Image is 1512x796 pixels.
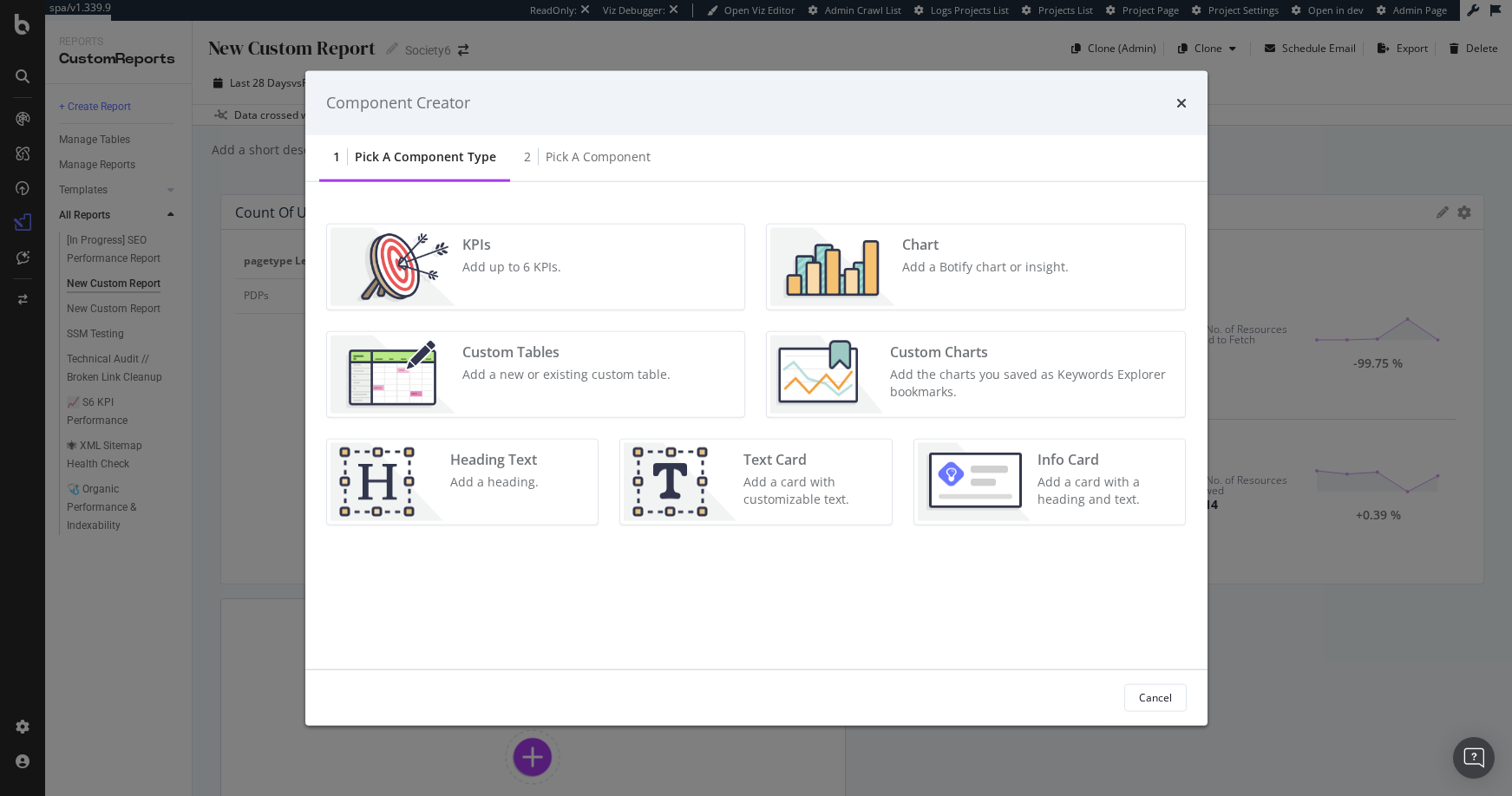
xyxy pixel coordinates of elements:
[1037,449,1175,469] div: Info Card
[1453,737,1495,779] div: Open Intercom Messenger
[546,147,651,165] div: Pick a Component
[331,227,455,305] img: __UUOcd1.png
[450,473,539,490] div: Add a heading.
[524,147,531,165] div: 2
[1139,690,1172,705] div: Cancel
[305,71,1208,726] div: modal
[902,234,1069,254] div: Chart
[770,335,883,413] img: Chdk0Fza.png
[462,342,671,362] div: Custom Tables
[333,147,340,165] div: 1
[902,258,1069,275] div: Add a Botify chart or insight.
[331,335,455,413] img: CzM_nd8v.png
[918,442,1031,520] img: 9fcGIRyhgxRLRpur6FCk681sBQ4rDmX99LnU5EkywwAAAAAElFTkSuQmCC
[1124,683,1187,711] button: Cancel
[1176,92,1187,114] div: times
[462,365,671,382] div: Add a new or existing custom table.
[1037,473,1175,507] div: Add a card with a heading and text.
[743,473,881,507] div: Add a card with customizable text.
[743,449,881,469] div: Text Card
[890,342,1175,362] div: Custom Charts
[462,258,561,275] div: Add up to 6 KPIs.
[462,234,561,254] div: KPIs
[770,227,895,305] img: BHjNRGjj.png
[624,442,736,520] img: CIPqJSrR.png
[890,365,1175,400] div: Add the charts you saved as Keywords Explorer bookmarks.
[355,147,496,165] div: Pick a Component type
[450,449,539,469] div: Heading Text
[331,442,443,520] img: CtJ9-kHf.png
[326,92,470,114] div: Component Creator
